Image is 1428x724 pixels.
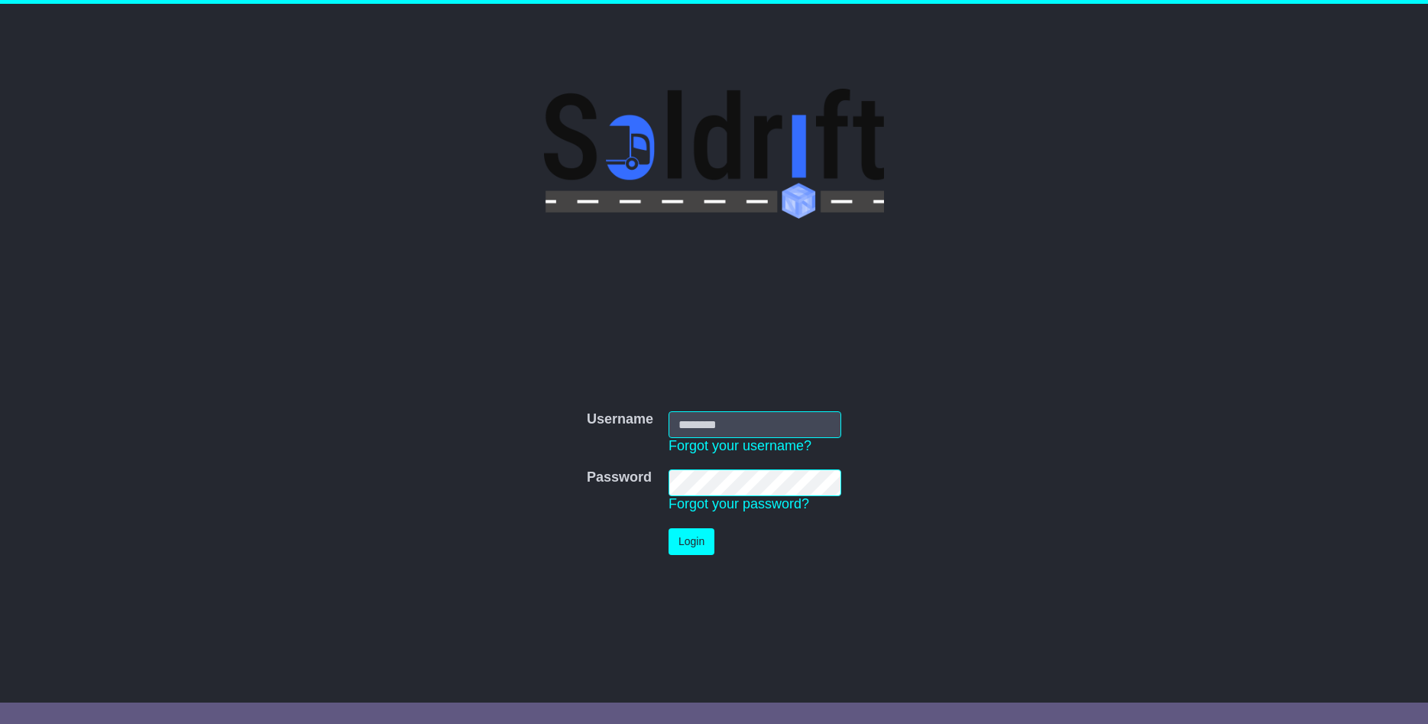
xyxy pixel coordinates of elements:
a: Forgot your password? [669,496,809,511]
a: Forgot your username? [669,438,811,453]
img: Soldrift Pty Ltd [544,89,884,219]
label: Username [587,411,653,428]
button: Login [669,528,714,555]
label: Password [587,469,652,486]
